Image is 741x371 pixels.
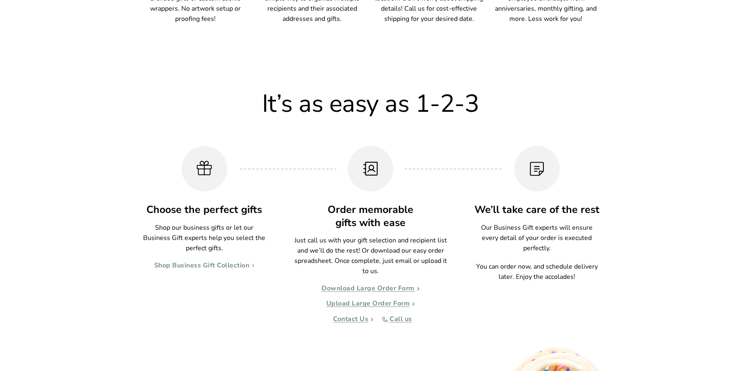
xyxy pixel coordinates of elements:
h3: Choose the perfect gifts [141,204,268,216]
a: Download Large Order Form [321,285,420,293]
a: Shop Business Gift Collection [154,262,255,270]
a: Call us [381,315,416,323]
h2: It’s as easy as 1-2-3 [141,90,600,117]
p: Our Business Gift experts will ensure every detail of your order is executed perfectly. [474,223,600,253]
img: We’ll take care of the rest [527,159,546,178]
p: Shop our business gifts or let our Business Gift experts help you select the perfect gifts. [141,223,268,253]
p: Just call us with your gift selection and recipient list and we’ll do the rest! Or download our e... [294,235,447,276]
h3: We’ll take care of the rest [474,204,600,216]
a: Contact Us [333,315,373,323]
img: Order memorable gifts with ease [361,159,380,178]
img: Choose the perfect gifts [195,159,214,178]
p: You can order now, and schedule delivery later. Enjoy the accolades! [474,262,600,282]
h3: Order memorable gifts with ease [294,204,447,229]
a: Upload Large Order Form [326,300,415,308]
